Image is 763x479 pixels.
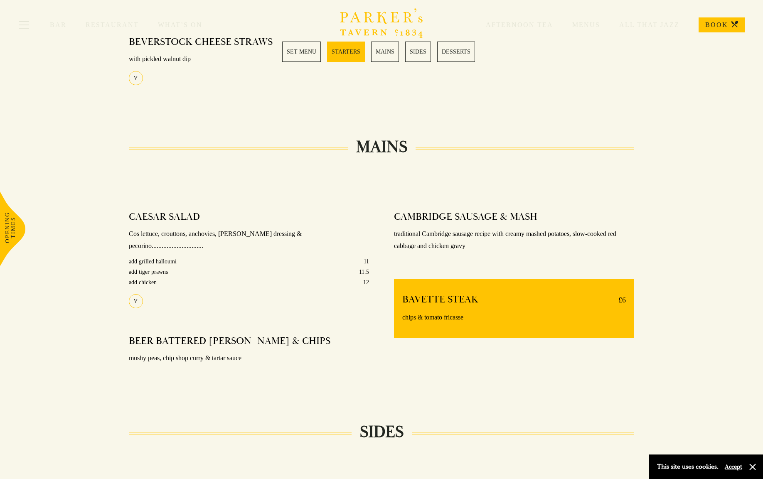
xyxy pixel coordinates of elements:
[129,294,143,308] div: V
[282,42,321,62] a: 1 / 5
[748,463,757,471] button: Close and accept
[725,463,742,471] button: Accept
[364,256,369,267] p: 11
[610,293,626,307] p: £6
[129,256,177,267] p: add grilled halloumi
[348,137,416,157] h2: MAINS
[402,312,626,324] p: chips & tomato fricasse
[129,211,200,223] h4: CAESAR SALAD
[363,277,369,287] p: 12
[359,267,369,277] p: 11.5
[394,211,537,223] h4: CAMBRIDGE SAUSAGE & MASH
[129,335,330,347] h4: BEER BATTERED [PERSON_NAME] & CHIPS
[129,267,168,277] p: add tiger prawns
[352,422,412,442] h2: SIDES
[129,228,369,252] p: Cos lettuce, crouttons, anchovies, [PERSON_NAME] dressing & pecorino...............................
[129,352,369,364] p: mushy peas, chip shop curry & tartar sauce
[129,277,157,287] p: add chicken
[371,42,399,62] a: 3 / 5
[394,228,634,252] p: traditional Cambridge sausage recipe with creamy mashed potatoes, slow-cooked red cabbage and chi...
[402,293,478,307] h4: BAVETTE STEAK
[405,42,431,62] a: 4 / 5
[437,42,475,62] a: 5 / 5
[327,42,365,62] a: 2 / 5
[657,461,719,473] p: This site uses cookies.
